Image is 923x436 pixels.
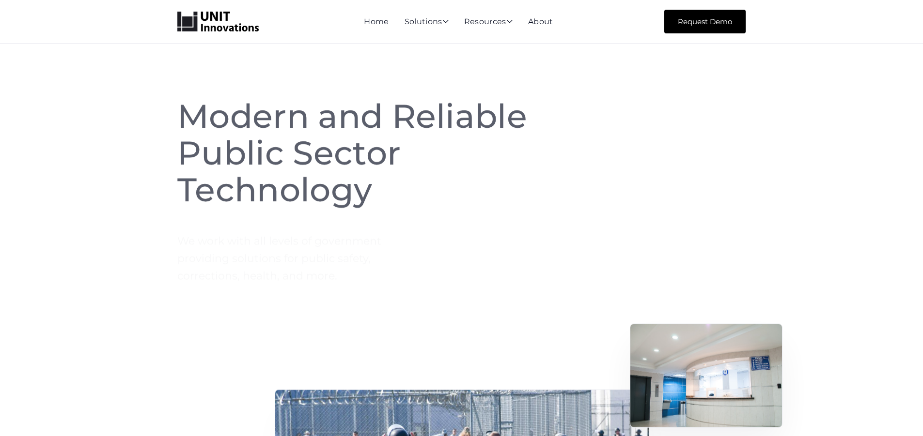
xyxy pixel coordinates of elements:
[177,233,401,285] p: We work with all levels of government providing solutions for public safety, corrections, health,...
[528,17,553,26] a: About
[464,18,513,27] div: Resources
[464,18,513,27] div: Resources
[405,18,449,27] div: Solutions
[177,12,259,32] a: home
[664,10,746,33] a: Request Demo
[364,17,389,26] a: Home
[506,17,513,25] span: 
[442,17,449,25] span: 
[405,18,449,27] div: Solutions
[177,98,574,208] h1: Modern and Reliable Public Sector Technology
